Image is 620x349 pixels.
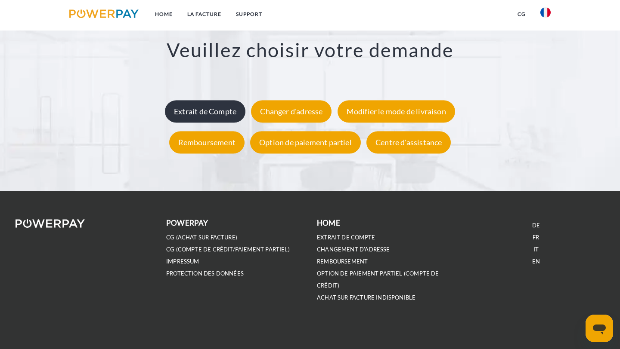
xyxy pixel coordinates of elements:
[317,270,439,289] a: OPTION DE PAIEMENT PARTIEL (Compte de crédit)
[166,234,237,241] a: CG (achat sur facture)
[540,7,551,18] img: fr
[169,131,245,153] div: Remboursement
[229,6,270,22] a: Support
[510,6,533,22] a: CG
[166,258,199,265] a: IMPRESSUM
[69,9,139,18] img: logo-powerpay.svg
[166,246,290,253] a: CG (Compte de crédit/paiement partiel)
[317,234,375,241] a: EXTRAIT DE COMPTE
[42,38,578,62] h3: Veuillez choisir votre demande
[180,6,229,22] a: LA FACTURE
[532,222,540,229] a: DE
[250,131,361,153] div: Option de paiement partiel
[165,100,245,122] div: Extrait de Compte
[148,6,180,22] a: Home
[15,219,85,228] img: logo-powerpay-white.svg
[586,315,613,342] iframe: Bouton de lancement de la fenêtre de messagerie
[251,100,332,122] div: Changer d'adresse
[166,270,244,277] a: PROTECTION DES DONNÉES
[364,138,453,147] a: Centre d'assistance
[532,258,540,265] a: EN
[317,218,340,227] b: Home
[317,294,415,301] a: ACHAT SUR FACTURE INDISPONIBLE
[533,234,539,241] a: FR
[338,100,455,122] div: Modifier le mode de livraison
[317,246,390,253] a: Changement d'adresse
[533,246,539,253] a: IT
[335,107,457,116] a: Modifier le mode de livraison
[167,138,247,147] a: Remboursement
[249,107,334,116] a: Changer d'adresse
[166,218,208,227] b: POWERPAY
[317,258,368,265] a: REMBOURSEMENT
[248,138,363,147] a: Option de paiement partiel
[163,107,248,116] a: Extrait de Compte
[366,131,451,153] div: Centre d'assistance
